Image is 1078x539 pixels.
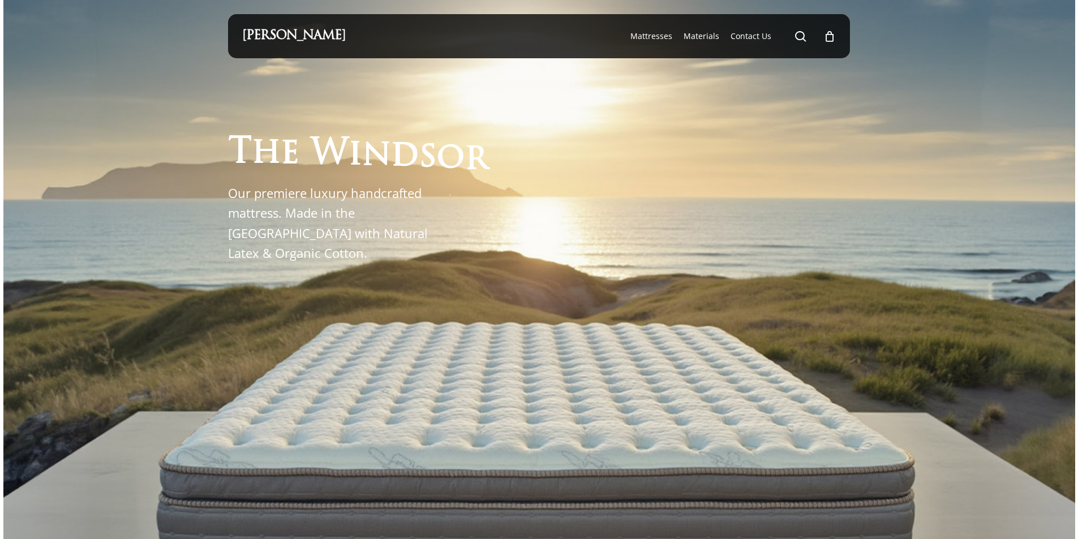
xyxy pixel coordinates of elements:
span: Contact Us [731,31,771,41]
span: W [311,137,349,172]
span: n [362,139,391,173]
span: o [437,141,465,176]
span: d [391,140,419,174]
span: r [465,143,488,177]
span: h [252,137,281,171]
span: Materials [684,31,719,41]
span: Mattresses [630,31,672,41]
a: Mattresses [630,31,672,42]
a: Contact Us [731,31,771,42]
span: e [281,137,299,171]
a: Cart [823,30,836,42]
h1: The Windsor [228,135,488,170]
a: [PERSON_NAME] [242,30,346,42]
p: Our premiere luxury handcrafted mattress. Made in the [GEOGRAPHIC_DATA] with Natural Latex & Orga... [228,183,440,263]
a: Materials [684,31,719,42]
span: s [419,140,437,175]
nav: Main Menu [625,14,836,58]
span: i [349,138,362,173]
span: T [228,136,252,171]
